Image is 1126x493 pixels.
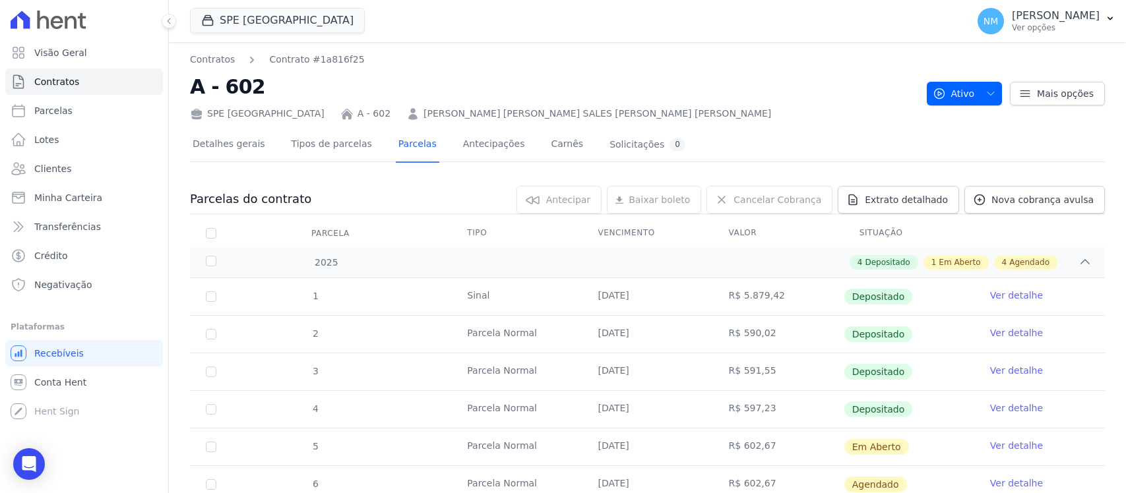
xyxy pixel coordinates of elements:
[190,53,235,67] a: Contratos
[451,428,582,465] td: Parcela Normal
[582,316,712,353] td: [DATE]
[582,219,712,247] th: Vencimento
[844,219,974,247] th: Situação
[34,162,71,175] span: Clientes
[13,448,45,480] div: Open Intercom Messenger
[670,138,685,151] div: 0
[34,133,59,146] span: Lotes
[582,278,712,315] td: [DATE]
[289,128,375,163] a: Tipos de parcelas
[5,369,163,395] a: Conta Hent
[5,98,163,124] a: Parcelas
[990,439,1043,452] a: Ver detalhe
[190,107,325,121] div: SPE [GEOGRAPHIC_DATA]
[5,243,163,269] a: Crédito
[865,256,910,268] span: Depositado
[933,82,975,105] span: Ativo
[358,107,391,121] a: A - 602
[931,256,937,268] span: 1
[858,256,863,268] span: 4
[713,219,844,247] th: Valor
[967,3,1126,40] button: NM [PERSON_NAME] Ver opções
[1012,9,1100,22] p: [PERSON_NAME]
[190,128,268,163] a: Detalhes gerais
[34,347,84,360] span: Recebíveis
[991,193,1094,206] span: Nova cobrança avulsa
[34,75,79,88] span: Contratos
[396,128,439,163] a: Parcelas
[34,376,86,389] span: Conta Hent
[844,401,913,417] span: Depositado
[990,477,1043,490] a: Ver detalhe
[34,46,87,59] span: Visão Geral
[206,479,216,490] input: default
[1012,22,1100,33] p: Ver opções
[5,40,163,66] a: Visão Geral
[5,156,163,182] a: Clientes
[451,391,582,428] td: Parcela Normal
[296,220,365,246] div: Parcela
[582,428,712,465] td: [DATE]
[451,219,582,247] th: Tipo
[34,104,73,117] span: Parcelas
[1009,256,1049,268] span: Agendado
[990,326,1043,339] a: Ver detalhe
[713,353,844,390] td: R$ 591,55
[190,53,365,67] nav: Breadcrumb
[311,403,319,414] span: 4
[451,353,582,390] td: Parcela Normal
[206,291,216,302] input: Só é possível selecionar pagamentos em aberto
[582,353,712,390] td: [DATE]
[206,329,216,339] input: Só é possível selecionar pagamentos em aberto
[1037,87,1094,100] span: Mais opções
[548,128,586,163] a: Carnês
[311,478,319,489] span: 6
[5,127,163,153] a: Lotes
[610,138,685,151] div: Solicitações
[865,193,948,206] span: Extrato detalhado
[964,186,1105,214] a: Nova cobrança avulsa
[582,391,712,428] td: [DATE]
[984,16,999,26] span: NM
[1010,82,1105,105] a: Mais opções
[5,69,163,95] a: Contratos
[1002,256,1007,268] span: 4
[451,278,582,315] td: Sinal
[5,214,163,240] a: Transferências
[206,404,216,415] input: Só é possível selecionar pagamentos em aberto
[713,428,844,465] td: R$ 602,67
[844,364,913,380] span: Depositado
[844,326,913,342] span: Depositado
[460,128,528,163] a: Antecipações
[34,249,68,262] span: Crédito
[311,366,319,376] span: 3
[990,364,1043,377] a: Ver detalhe
[990,289,1043,302] a: Ver detalhe
[844,289,913,304] span: Depositado
[34,220,101,233] span: Transferências
[713,278,844,315] td: R$ 5.879,42
[311,441,319,451] span: 5
[11,319,158,335] div: Plataformas
[713,391,844,428] td: R$ 597,23
[607,128,688,163] a: Solicitações0
[939,256,980,268] span: Em Aberto
[34,191,102,204] span: Minha Carteira
[311,291,319,301] span: 1
[423,107,771,121] a: [PERSON_NAME] [PERSON_NAME] SALES [PERSON_NAME] [PERSON_NAME]
[5,272,163,298] a: Negativação
[713,316,844,353] td: R$ 590,02
[269,53,364,67] a: Contrato #1a816f25
[5,185,163,211] a: Minha Carteira
[190,191,311,207] h3: Parcelas do contrato
[990,401,1043,415] a: Ver detalhe
[206,366,216,377] input: Só é possível selecionar pagamentos em aberto
[34,278,92,291] span: Negativação
[190,53,916,67] nav: Breadcrumb
[844,439,909,455] span: Em Aberto
[190,72,916,101] h2: A - 602
[844,477,907,492] span: Agendado
[311,328,319,339] span: 2
[838,186,959,214] a: Extrato detalhado
[190,8,365,33] button: SPE [GEOGRAPHIC_DATA]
